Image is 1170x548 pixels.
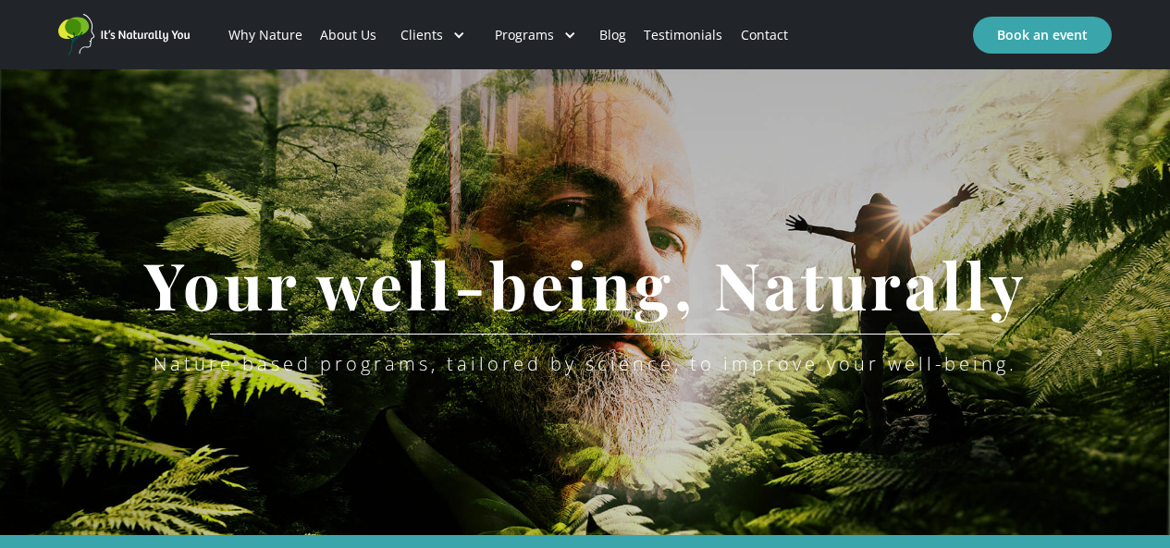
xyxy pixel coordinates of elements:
[219,4,311,67] a: Why Nature
[591,4,635,67] a: Blog
[58,14,197,56] a: home
[400,26,443,44] div: Clients
[311,4,385,67] a: About Us
[732,4,796,67] a: Contact
[117,249,1054,320] h1: Your well-being, Naturally
[154,353,1017,375] div: Nature based programs, tailored by science, to improve your well-being.
[495,26,554,44] div: Programs
[973,17,1112,54] a: Book an event
[635,4,732,67] a: Testimonials
[480,4,591,67] div: Programs
[386,4,480,67] div: Clients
